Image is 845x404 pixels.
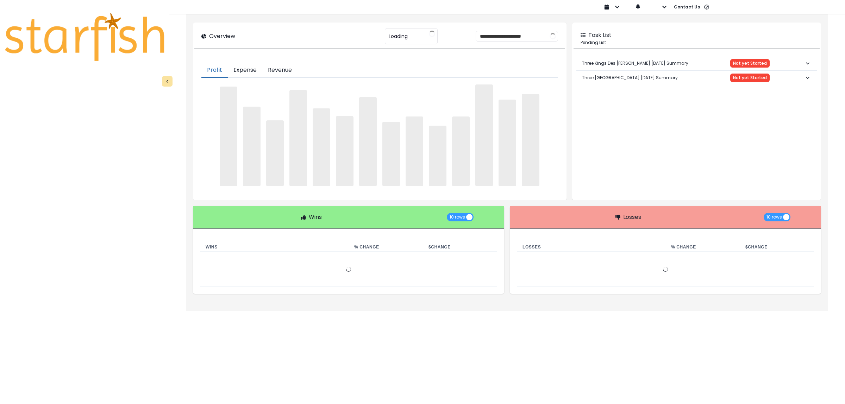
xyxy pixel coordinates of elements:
[423,243,497,252] th: $ Change
[266,120,284,186] span: ‌
[522,94,539,187] span: ‌
[289,90,307,186] span: ‌
[665,243,740,252] th: % Change
[588,31,612,39] p: Task List
[209,32,235,40] p: Overview
[349,243,423,252] th: % Change
[623,213,641,221] p: Losses
[200,243,349,252] th: Wins
[220,87,237,187] span: ‌
[576,71,817,85] button: Three [GEOGRAPHIC_DATA] [DATE] SummaryNot yet Started
[475,84,493,186] span: ‌
[452,116,470,187] span: ‌
[766,213,782,221] span: 10 rows
[243,107,261,186] span: ‌
[262,63,298,78] button: Revenue
[576,56,817,70] button: Three Kings Des [PERSON_NAME] [DATE] SummaryNot yet Started
[382,122,400,186] span: ‌
[228,63,262,78] button: Expense
[733,75,767,80] span: Not yet Started
[499,100,516,187] span: ‌
[740,243,814,252] th: $ Change
[406,116,423,187] span: ‌
[359,97,377,187] span: ‌
[429,126,446,187] span: ‌
[309,213,322,221] p: Wins
[313,108,330,186] span: ‌
[450,213,465,221] span: 10 rows
[336,116,353,186] span: ‌
[733,61,767,66] span: Not yet Started
[581,39,813,46] p: Pending List
[389,29,408,44] span: Loading
[201,63,228,78] button: Profit
[582,69,678,87] p: Three [GEOGRAPHIC_DATA] [DATE] Summary
[582,55,688,72] p: Three Kings Des [PERSON_NAME] [DATE] Summary
[517,243,665,252] th: Losses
